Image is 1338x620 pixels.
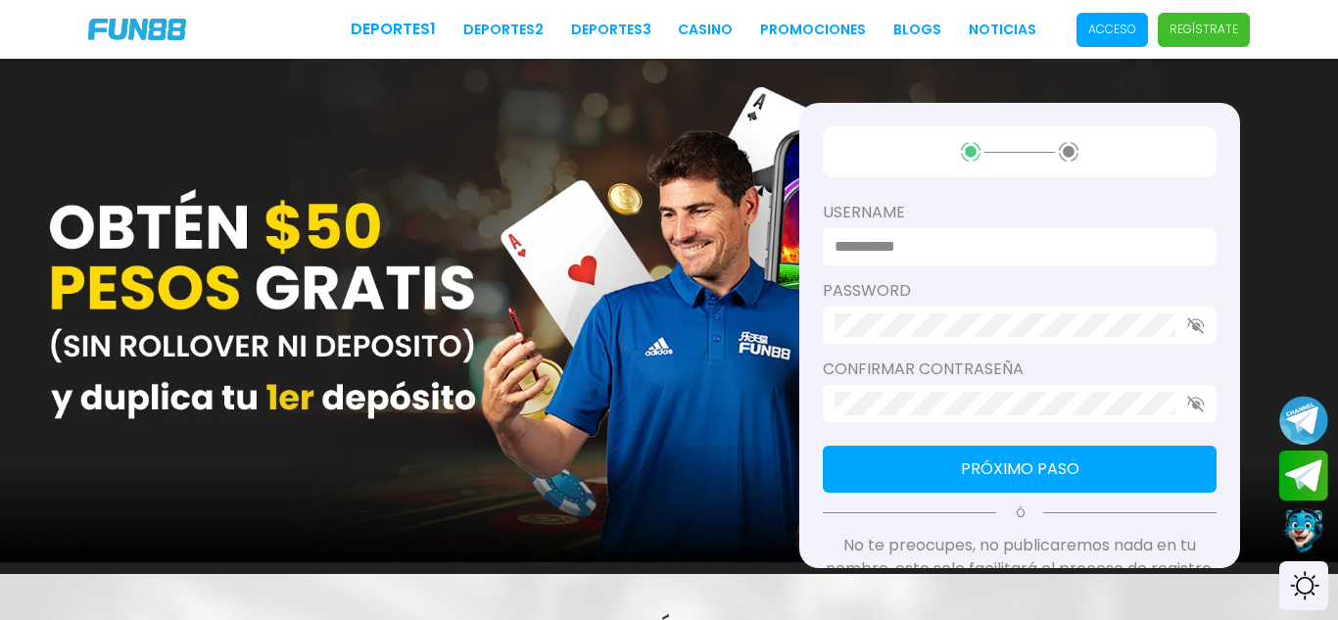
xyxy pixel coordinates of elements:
[823,504,1217,522] p: Ó
[823,279,1217,303] label: password
[463,20,544,40] a: Deportes2
[760,20,866,40] a: Promociones
[823,201,1217,224] label: username
[1279,395,1328,446] button: Join telegram channel
[1279,451,1328,501] button: Join telegram
[1279,561,1328,610] div: Switch theme
[571,20,651,40] a: Deportes3
[1279,505,1328,556] button: Contact customer service
[1170,21,1238,38] p: Regístrate
[823,358,1217,381] label: Confirmar contraseña
[969,20,1036,40] a: NOTICIAS
[351,18,436,41] a: Deportes1
[893,20,941,40] a: BLOGS
[823,446,1217,493] button: Próximo paso
[88,19,186,40] img: Company Logo
[823,534,1217,581] p: No te preocupes, no publicaremos nada en tu nombre, esto solo facilitará el proceso de registro.
[1088,21,1136,38] p: Acceso
[678,20,733,40] a: CASINO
